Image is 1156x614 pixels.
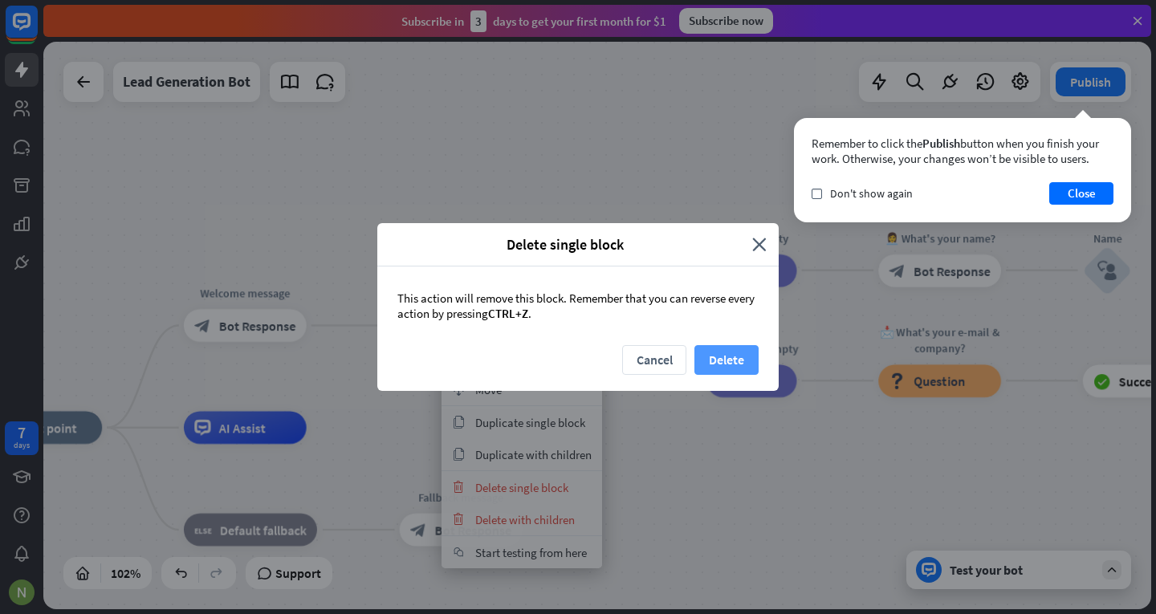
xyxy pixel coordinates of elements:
[812,136,1113,166] div: Remember to click the button when you finish your work. Otherwise, your changes won’t be visible ...
[752,235,767,254] i: close
[488,306,528,321] span: CTRL+Z
[830,186,913,201] span: Don't show again
[922,136,960,151] span: Publish
[694,345,759,375] button: Delete
[622,345,686,375] button: Cancel
[377,266,779,345] div: This action will remove this block. Remember that you can reverse every action by pressing .
[389,235,740,254] span: Delete single block
[1049,182,1113,205] button: Close
[13,6,61,55] button: Open LiveChat chat widget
